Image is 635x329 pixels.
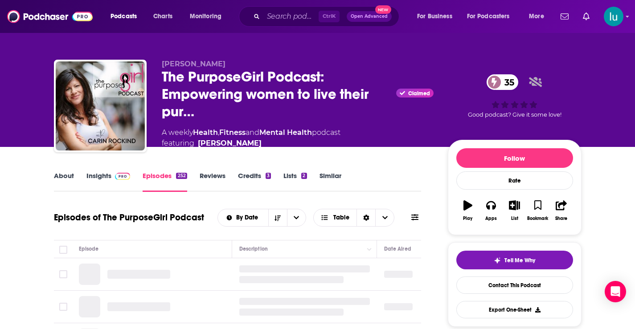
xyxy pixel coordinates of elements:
[384,244,411,254] div: Date Aired
[86,171,131,192] a: InsightsPodchaser Pro
[283,171,307,192] a: Lists2
[351,14,388,19] span: Open Advanced
[364,244,375,255] button: Column Actions
[417,10,452,23] span: For Business
[115,173,131,180] img: Podchaser Pro
[604,7,623,26] button: Show profile menu
[259,128,312,137] a: Mental Health
[79,244,99,254] div: Episode
[511,216,518,221] div: List
[217,209,306,227] h2: Choose List sort
[54,171,74,192] a: About
[494,257,501,264] img: tell me why sparkle
[526,195,549,227] button: Bookmark
[468,111,561,118] span: Good podcast? Give it some love!
[313,209,395,227] button: Choose View
[485,216,497,221] div: Apps
[579,9,593,24] a: Show notifications dropdown
[496,74,519,90] span: 35
[523,9,555,24] button: open menu
[236,215,261,221] span: By Date
[456,171,573,190] div: Rate
[487,74,519,90] a: 35
[219,128,246,137] a: Fitness
[408,91,430,96] span: Claimed
[246,128,259,137] span: and
[218,128,219,137] span: ,
[411,9,463,24] button: open menu
[301,173,307,179] div: 2
[54,212,204,223] h1: Episodes of The PurposeGirl Podcast
[266,173,271,179] div: 3
[238,171,271,192] a: Credits3
[147,9,178,24] a: Charts
[479,195,503,227] button: Apps
[456,251,573,269] button: tell me why sparkleTell Me Why
[239,244,268,254] div: Description
[320,171,341,192] a: Similar
[347,11,392,22] button: Open AdvancedNew
[153,10,172,23] span: Charts
[557,9,572,24] a: Show notifications dropdown
[162,127,340,149] div: A weekly podcast
[263,9,319,24] input: Search podcasts, credits, & more...
[59,270,67,278] span: Toggle select row
[448,60,582,133] div: 35Good podcast? Give it some love!
[604,7,623,26] img: User Profile
[218,215,268,221] button: open menu
[59,303,67,311] span: Toggle select row
[200,171,225,192] a: Reviews
[461,9,523,24] button: open menu
[456,301,573,318] button: Export One-Sheet
[456,148,573,168] button: Follow
[143,171,187,192] a: Episodes252
[111,10,137,23] span: Podcasts
[104,9,148,24] button: open menu
[190,10,221,23] span: Monitoring
[176,173,187,179] div: 252
[333,215,349,221] span: Table
[184,9,233,24] button: open menu
[375,5,391,14] span: New
[467,10,510,23] span: For Podcasters
[162,60,225,68] span: [PERSON_NAME]
[549,195,573,227] button: Share
[456,195,479,227] button: Play
[463,216,472,221] div: Play
[7,8,93,25] img: Podchaser - Follow, Share and Rate Podcasts
[604,7,623,26] span: Logged in as lusodano
[247,6,408,27] div: Search podcasts, credits, & more...
[56,61,145,150] img: The PurposeGirl Podcast: Empowering women to live their purpose with courage, joy, and fierce sel...
[503,195,526,227] button: List
[356,209,375,226] div: Sort Direction
[198,138,262,149] a: Carin Rockind
[193,128,218,137] a: Health
[162,138,340,149] span: featuring
[605,281,626,302] div: Open Intercom Messenger
[504,257,535,264] span: Tell Me Why
[319,11,340,22] span: Ctrl K
[287,209,306,226] button: open menu
[456,276,573,294] a: Contact This Podcast
[555,216,567,221] div: Share
[529,10,544,23] span: More
[527,216,548,221] div: Bookmark
[268,209,287,226] button: Sort Direction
